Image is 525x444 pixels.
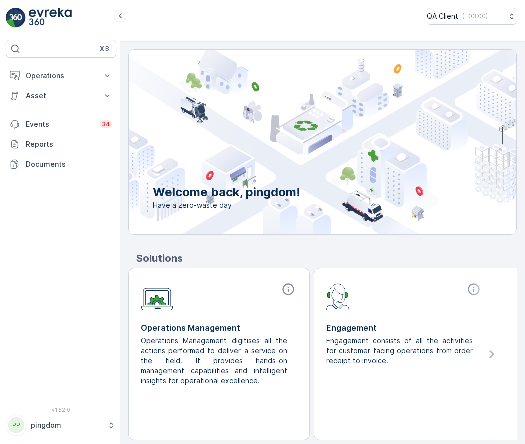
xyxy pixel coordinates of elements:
button: PPpingdom [6,415,116,436]
img: logo [6,8,26,28]
p: Events [26,119,94,129]
p: Operations Management [141,322,297,334]
p: Solutions [136,251,517,266]
span: v 1.52.0 [6,407,116,413]
p: pingdom [31,420,102,430]
p: 34 [102,120,110,128]
button: Operations [6,66,116,86]
button: QA Client(+03:00) [427,8,517,25]
p: Asset [26,91,96,101]
a: Events34 [6,114,116,134]
a: Documents [6,154,116,174]
p: ⌘B [99,45,109,53]
p: QA Client [427,11,458,21]
p: Operations [26,71,96,81]
button: Asset [6,86,116,106]
img: module-icon [141,282,173,311]
img: module-icon [326,282,350,310]
p: Documents [26,159,112,169]
p: Operations Management digitises all the actions performed to deliver a service on the field. It p... [141,336,289,386]
a: Reports [6,134,116,154]
p: Engagement [326,322,483,334]
p: ( +03:00 ) [462,12,488,20]
p: Reports [26,139,112,149]
img: city illustration [84,50,516,234]
div: PP [8,417,24,433]
span: Have a zero-waste day [153,200,300,210]
p: Welcome back, pingdom! [153,184,300,200]
p: Engagement consists of all the activities for customer facing operations from order receipt to in... [326,336,475,366]
img: logo_light-DOdMpM7g.png [29,8,72,28]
